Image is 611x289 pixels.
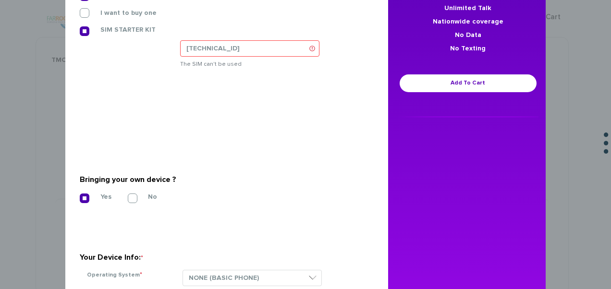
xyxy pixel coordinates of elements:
input: Enter sim number [180,40,319,57]
li: No Data [398,28,538,42]
div: Your Device Info: [80,250,367,265]
label: No [134,193,157,201]
label: Yes [86,193,111,201]
li: Nationwide coverage [398,15,538,28]
div: Bringing your own device ? [80,172,367,187]
small: The SIM can't be used [180,58,367,69]
li: Unlimited Talk [398,1,538,15]
li: No Texting [398,42,538,55]
a: Add To Cart [400,74,537,92]
label: SIM STARTER KIT [86,25,156,34]
label: I want to buy one [86,9,157,17]
label: Operating System [87,270,142,280]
